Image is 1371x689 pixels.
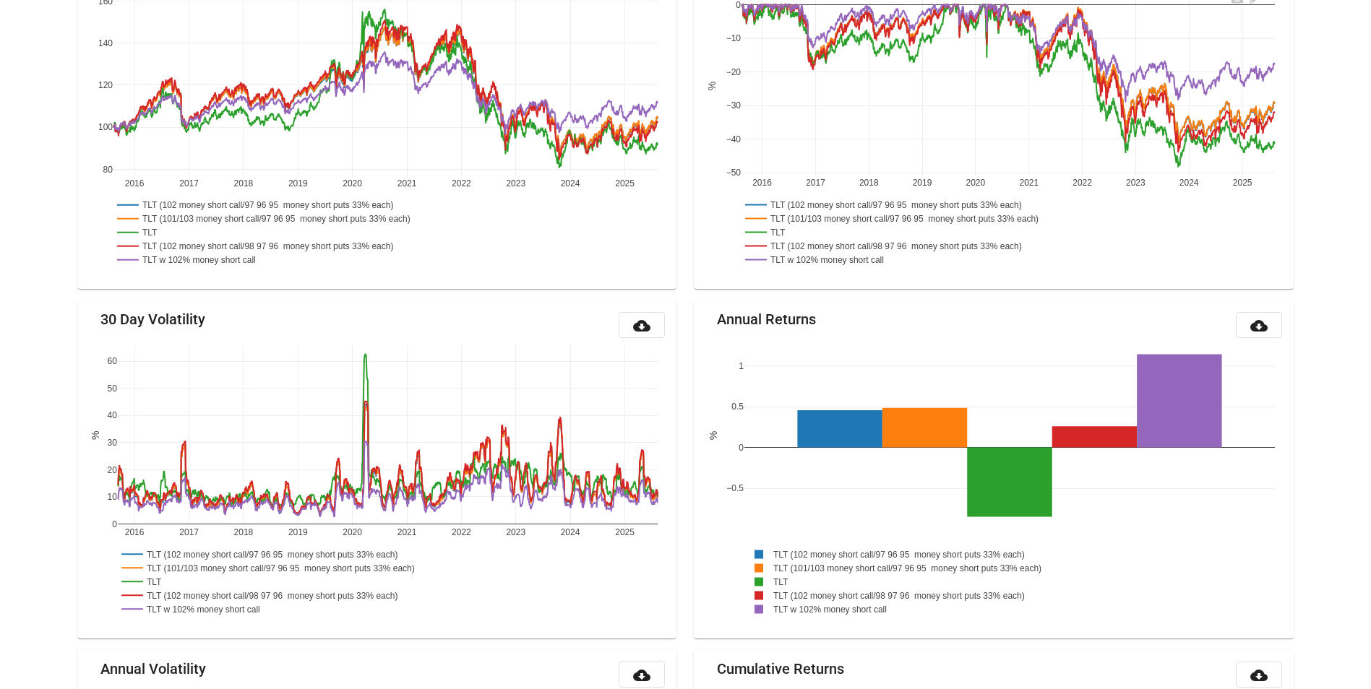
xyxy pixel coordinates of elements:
mat-card-title: Cumulative Returns [717,662,844,676]
mat-icon: cloud_download [1250,317,1268,334]
mat-card-title: Annual Volatility [100,662,206,676]
mat-icon: cloud_download [633,317,650,334]
mat-card-title: 30 Day Volatility [100,312,205,326]
mat-card-title: Annual Returns [717,312,816,326]
mat-icon: cloud_download [1250,667,1268,684]
mat-icon: cloud_download [633,667,650,684]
